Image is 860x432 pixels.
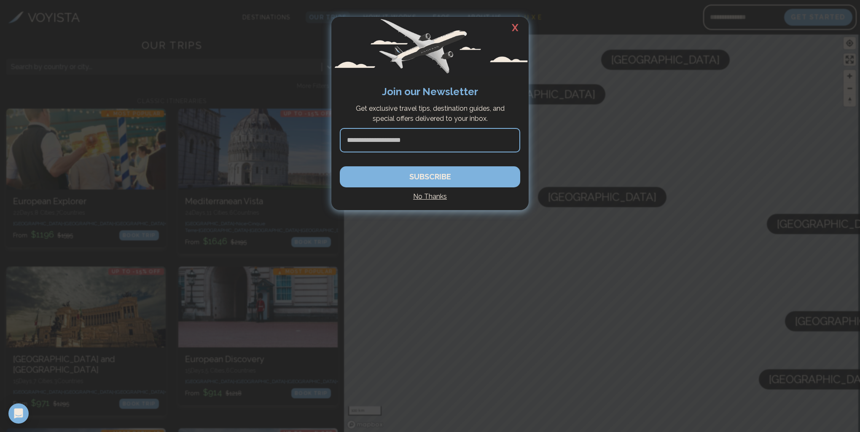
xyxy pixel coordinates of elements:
[8,403,29,424] div: Open Intercom Messenger
[344,104,516,124] p: Get exclusive travel tips, destination guides, and special offers delivered to your inbox.
[340,84,520,99] h2: Join our Newsletter
[340,192,520,202] h4: No Thanks
[340,166,520,187] button: SUBSCRIBE
[502,17,529,39] h2: X
[331,17,529,76] img: Avopass plane flying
